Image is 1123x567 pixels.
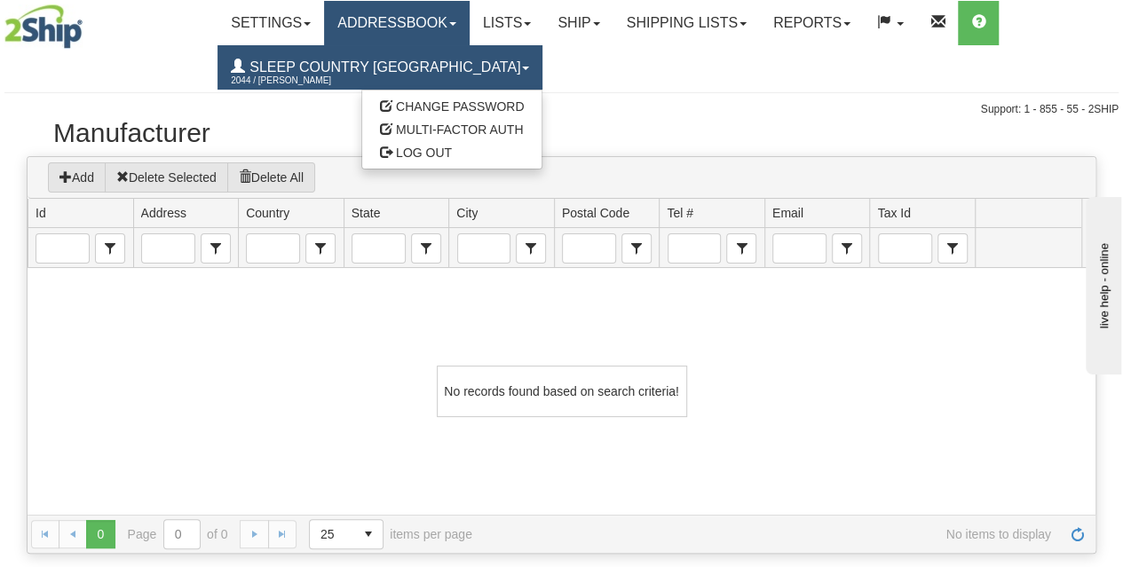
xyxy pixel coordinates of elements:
input: Tel # [668,234,721,263]
span: Id [95,233,125,264]
span: State [411,233,441,264]
span: Id [36,204,46,222]
a: Shipping lists [613,1,760,45]
td: filter cell [764,228,870,268]
span: MULTI-FACTOR AUTH [396,122,523,137]
div: live help - online [13,15,164,28]
td: filter cell [448,228,554,268]
span: Page of 0 [128,519,228,549]
td: filter cell [554,228,660,268]
span: Sleep Country [GEOGRAPHIC_DATA] [245,59,520,75]
span: Postal Code [621,233,652,264]
span: City [456,204,478,222]
input: State [352,234,405,263]
td: filter cell [975,228,1081,268]
span: Tel # [667,204,693,222]
span: CHANGE PASSWORD [396,99,524,114]
span: LOG OUT [396,146,452,160]
button: Delete Selected [105,162,228,193]
input: Id [36,234,89,263]
div: No records found based on search criteria! [437,366,687,417]
span: Email [772,204,803,222]
span: Address [141,204,186,222]
a: Ship [544,1,613,45]
input: City [458,234,510,263]
td: filter cell [28,228,133,268]
a: LOG OUT [362,141,542,164]
a: Addressbook [324,1,470,45]
span: 2044 / [PERSON_NAME] [231,72,364,90]
span: No items to display [497,527,1051,541]
span: Tax Id [877,204,910,222]
a: Sleep Country [GEOGRAPHIC_DATA] 2044 / [PERSON_NAME] [217,45,542,90]
span: select [727,234,755,263]
td: filter cell [238,228,344,268]
span: City [516,233,546,264]
input: Email [773,234,826,263]
td: filter cell [659,228,764,268]
span: select [833,234,861,263]
span: select [517,234,545,263]
input: Country [247,234,299,263]
span: Page sizes drop down [309,519,384,549]
span: Country [246,204,289,222]
span: select [938,234,967,263]
span: select [354,520,383,548]
span: select [202,234,230,263]
span: items per page [309,519,472,549]
a: Reports [760,1,864,45]
span: select [412,234,440,263]
a: Refresh [1064,520,1092,548]
span: 25 [320,525,344,543]
button: Add [48,162,106,193]
td: filter cell [133,228,239,268]
span: Postal Code [562,204,629,222]
input: Tax Id [879,234,931,263]
div: Support: 1 - 855 - 55 - 2SHIP [4,102,1119,117]
a: CHANGE PASSWORD [362,95,542,118]
td: filter cell [344,228,449,268]
span: select [96,234,124,263]
h2: Manufacturer [53,118,1070,147]
span: select [306,234,335,263]
span: Address [201,233,231,264]
a: Settings [217,1,324,45]
input: Postal Code [563,234,615,263]
span: Tel # [726,233,756,264]
span: Tax Id [937,233,968,264]
input: Address [142,234,194,263]
div: grid toolbar [28,157,1095,199]
span: Country [305,233,336,264]
span: Email [832,233,862,264]
a: Lists [470,1,544,45]
span: State [352,204,381,222]
span: select [622,234,651,263]
td: filter cell [869,228,975,268]
img: logo2044.jpg [4,4,83,49]
span: Page 0 [86,520,115,548]
iframe: chat widget [1082,193,1121,374]
a: MULTI-FACTOR AUTH [362,118,542,141]
button: Delete All [227,162,315,193]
